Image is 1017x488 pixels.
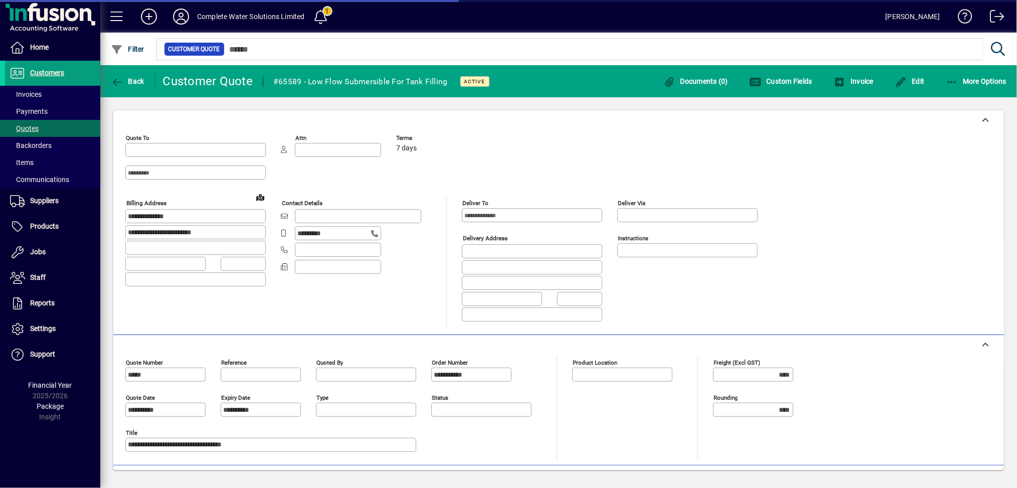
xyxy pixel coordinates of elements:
a: Items [5,154,100,171]
mat-label: Reference [221,359,247,366]
a: Jobs [5,240,100,265]
span: Communications [10,176,69,184]
button: Documents (0) [660,72,731,90]
mat-label: Instructions [618,235,648,242]
span: Package [37,402,64,410]
span: Jobs [30,248,46,256]
span: Invoices [10,90,42,98]
a: Support [5,342,100,367]
a: View on map [252,189,268,205]
span: Customer Quote [168,44,220,54]
mat-label: Product location [573,359,617,366]
mat-label: Deliver via [618,200,645,207]
a: Products [5,214,100,239]
span: Items [10,158,34,167]
span: Home [30,43,49,51]
span: Payments [10,107,48,115]
a: Payments [5,103,100,120]
mat-label: Order number [432,359,468,366]
div: Complete Water Solutions Limited [197,9,305,25]
span: Financial Year [29,381,72,389]
div: [PERSON_NAME] [886,9,940,25]
a: Communications [5,171,100,188]
div: Customer Quote [163,73,253,89]
div: #65589 - Low Flow Submersible For Tank Filling [273,74,448,90]
span: Terms [396,135,456,141]
a: Settings [5,316,100,342]
span: Quotes [10,124,39,132]
a: Knowledge Base [950,2,972,35]
button: Add [133,8,165,26]
mat-label: Deliver To [462,200,488,207]
button: Profile [165,8,197,26]
span: Customers [30,69,64,77]
a: Home [5,35,100,60]
mat-label: Rounding [714,394,738,401]
span: Active [464,78,485,85]
span: Documents (0) [663,77,728,85]
app-page-header-button: Back [100,72,155,90]
a: Logout [982,2,1004,35]
span: Invoice [833,77,874,85]
span: Backorders [10,141,52,149]
a: Staff [5,265,100,290]
a: Suppliers [5,189,100,214]
span: More Options [946,77,1007,85]
span: 7 days [396,144,417,152]
mat-label: Quoted by [316,359,343,366]
button: Edit [892,72,927,90]
button: Custom Fields [747,72,815,90]
span: Staff [30,273,46,281]
mat-label: Quote To [126,134,149,141]
mat-label: Quote number [126,359,163,366]
a: Backorders [5,137,100,154]
span: Suppliers [30,197,59,205]
mat-label: Type [316,394,328,401]
button: Back [108,72,147,90]
mat-label: Title [126,429,137,436]
button: More Options [943,72,1009,90]
span: Custom Fields [749,77,812,85]
span: Products [30,222,59,230]
a: Quotes [5,120,100,137]
mat-label: Expiry date [221,394,250,401]
button: Filter [108,40,147,58]
mat-label: Attn [295,134,306,141]
mat-label: Status [432,394,448,401]
a: Invoices [5,86,100,103]
mat-label: Freight (excl GST) [714,359,760,366]
span: Back [111,77,144,85]
mat-label: Quote date [126,394,155,401]
span: Settings [30,324,56,333]
span: Edit [895,77,925,85]
span: Filter [111,45,144,53]
span: Support [30,350,55,358]
button: Invoice [831,72,876,90]
span: Reports [30,299,55,307]
a: Reports [5,291,100,316]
